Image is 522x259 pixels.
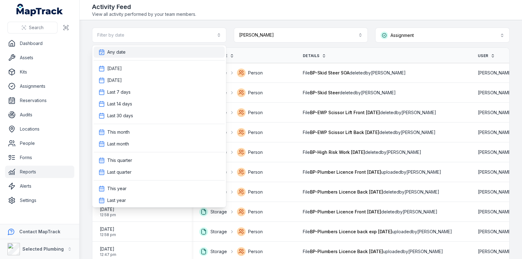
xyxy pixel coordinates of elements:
span: This year [107,185,127,192]
span: Last month [107,141,129,147]
span: Last 14 days [107,101,132,107]
span: Last 30 days [107,113,133,119]
span: Last quarter [107,169,132,175]
button: Filter by date [92,28,226,42]
span: This quarter [107,157,132,163]
span: [DATE] [107,65,122,72]
div: Filter by date [92,45,226,208]
span: Any date [107,49,126,55]
span: Last 7 days [107,89,131,95]
span: Last year [107,197,126,203]
span: This month [107,129,130,135]
span: [DATE] [107,77,122,83]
